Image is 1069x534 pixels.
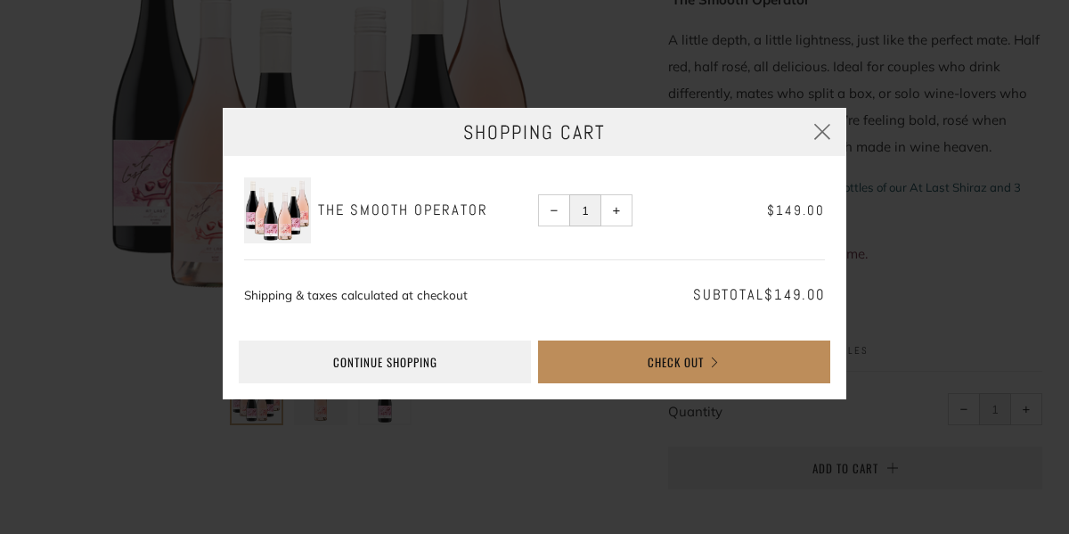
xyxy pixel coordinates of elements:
[767,201,825,218] span: $149.00
[764,285,825,304] span: $149.00
[538,341,830,383] button: Check Out
[798,108,846,156] button: Close (Esc)
[551,207,559,215] span: −
[636,282,825,308] p: Subtotal
[239,341,531,383] a: Continue shopping
[244,282,629,308] p: Shipping & taxes calculated at checkout
[318,197,532,224] a: The Smooth Operator
[613,207,621,215] span: +
[569,194,601,226] input: quantity
[244,177,311,244] img: The Smooth Operator
[223,108,846,156] h3: Shopping Cart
